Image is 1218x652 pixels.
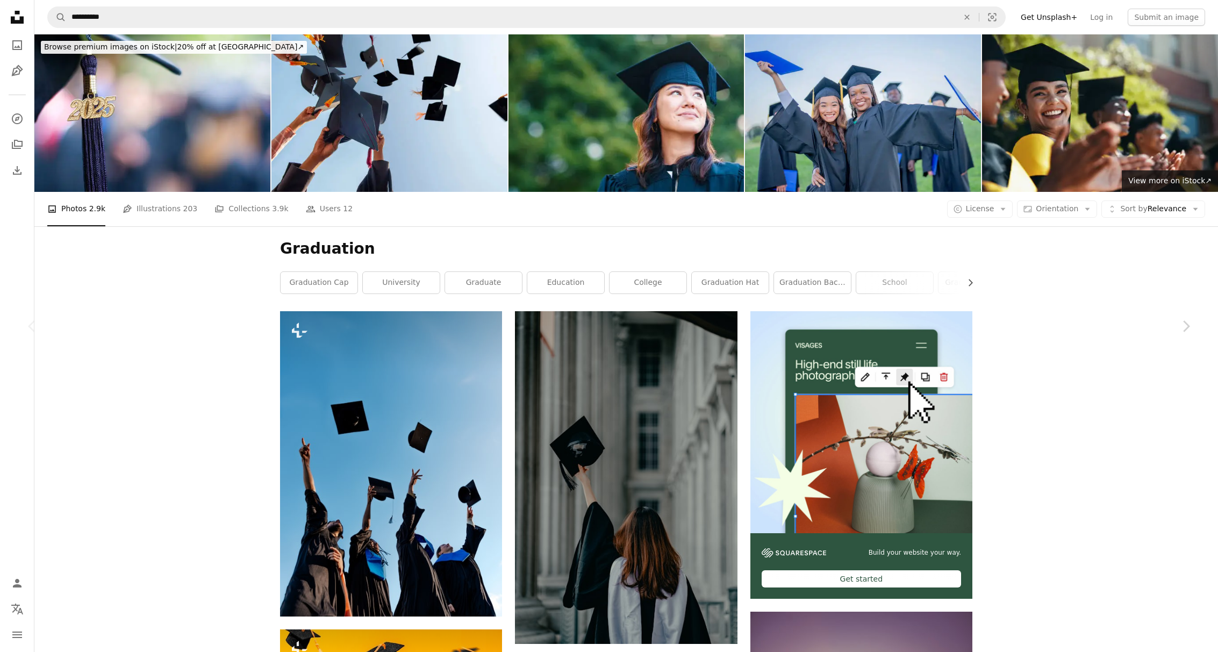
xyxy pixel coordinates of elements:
a: Get Unsplash+ [1014,9,1084,26]
span: 20% off at [GEOGRAPHIC_DATA] ↗ [44,42,304,51]
a: Collections 3.9k [214,192,288,226]
button: Search Unsplash [48,7,66,27]
button: Sort byRelevance [1101,200,1205,218]
a: Browse premium images on iStock|20% off at [GEOGRAPHIC_DATA]↗ [34,34,313,60]
span: License [966,204,994,213]
a: university [363,272,440,293]
span: 3.9k [272,203,288,214]
a: Next [1153,275,1218,378]
img: premium_photo-1713296255442-e9338f42aad8 [280,311,502,617]
a: graduation hat [692,272,769,293]
button: License [947,200,1013,218]
a: Explore [6,108,28,130]
a: school [856,272,933,293]
button: Menu [6,624,28,646]
a: education [527,272,604,293]
img: Class of 2025 Graduation Ceremony Tassel Black [34,34,270,192]
a: Download History [6,160,28,181]
a: graduate [445,272,522,293]
span: 203 [183,203,198,214]
button: Language [6,598,28,620]
a: View more on iStock↗ [1122,170,1218,192]
a: Photos [6,34,28,56]
h1: Graduation [280,239,972,259]
a: Illustrations [6,60,28,82]
a: graduation background [774,272,851,293]
a: a woman in a graduation cap and gown [515,472,737,482]
img: Cropped Hands Of People Throwing Mortarboards Against Clear Sky [271,34,507,192]
a: View the photo by A. C. [280,458,502,468]
form: Find visuals sitewide [47,6,1006,28]
a: Build your website your way.Get started [750,311,972,599]
a: Log in [1084,9,1119,26]
img: University Graduates [745,34,981,192]
a: Log in / Sign up [6,572,28,594]
span: Browse premium images on iStock | [44,42,177,51]
img: a woman in a graduation cap and gown [515,311,737,644]
img: People, students and applause at university for graduation, peer support and happy for achievemen... [982,34,1218,192]
button: Visual search [979,7,1005,27]
span: Build your website your way. [869,548,961,557]
a: Collections [6,134,28,155]
img: file-1606177908946-d1eed1cbe4f5image [762,548,826,557]
span: Relevance [1120,204,1186,214]
button: scroll list to the right [961,272,972,293]
a: Illustrations 203 [123,192,197,226]
button: Orientation [1017,200,1097,218]
button: Clear [955,7,979,27]
span: 12 [343,203,353,214]
img: file-1723602894256-972c108553a7image [750,311,972,533]
a: college [610,272,686,293]
span: Sort by [1120,204,1147,213]
a: graduation cap [281,272,357,293]
button: Submit an image [1128,9,1205,26]
span: Orientation [1036,204,1078,213]
span: View more on iStock ↗ [1128,176,1212,185]
img: University student, woman and outdoor for graduation with memory, smile or thinking or achievemen... [508,34,744,192]
a: graduation party [938,272,1015,293]
div: Get started [762,570,961,587]
a: Users 12 [306,192,353,226]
